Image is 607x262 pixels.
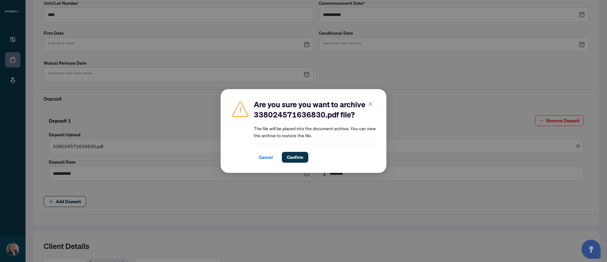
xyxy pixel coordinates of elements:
[282,152,308,163] button: Confirm
[368,102,373,106] span: close
[259,152,273,162] span: Cancel
[287,152,303,162] span: Confirm
[254,99,376,163] div: The file will be placed into the document archive. You can view the archive to restore the file.
[254,99,376,120] h2: Are you sure you want to archive 338024571636830.pdf file?
[581,240,601,259] button: Open asap
[231,99,250,118] img: Caution Icon
[254,152,278,163] button: Cancel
